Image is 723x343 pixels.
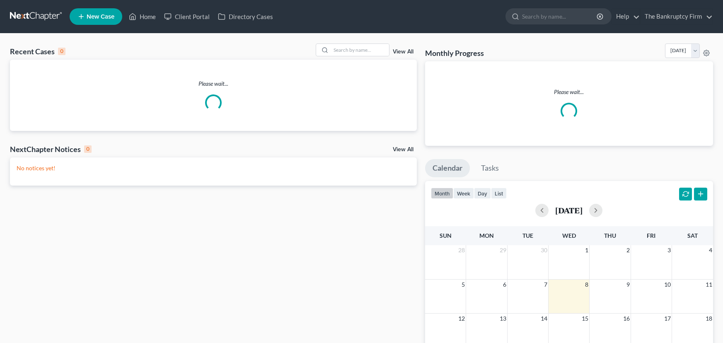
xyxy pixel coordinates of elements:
[125,9,160,24] a: Home
[87,14,114,20] span: New Case
[562,232,576,239] span: Wed
[160,9,214,24] a: Client Portal
[626,245,631,255] span: 2
[522,232,533,239] span: Tue
[331,44,389,56] input: Search by name...
[474,188,491,199] button: day
[84,145,92,153] div: 0
[58,48,65,55] div: 0
[543,280,548,290] span: 7
[214,9,277,24] a: Directory Cases
[10,46,65,56] div: Recent Cases
[499,245,507,255] span: 29
[499,314,507,324] span: 13
[393,49,413,55] a: View All
[425,159,470,177] a: Calendar
[555,206,583,215] h2: [DATE]
[461,280,466,290] span: 5
[502,280,507,290] span: 6
[705,280,713,290] span: 11
[641,9,713,24] a: The Bankruptcy Firm
[667,245,672,255] span: 3
[10,144,92,154] div: NextChapter Notices
[457,314,466,324] span: 12
[584,245,589,255] span: 1
[612,9,640,24] a: Help
[540,245,548,255] span: 30
[687,232,698,239] span: Sat
[705,314,713,324] span: 18
[457,245,466,255] span: 28
[584,280,589,290] span: 8
[540,314,548,324] span: 14
[663,280,672,290] span: 10
[474,159,506,177] a: Tasks
[663,314,672,324] span: 17
[604,232,616,239] span: Thu
[491,188,507,199] button: list
[440,232,452,239] span: Sun
[479,232,494,239] span: Mon
[432,88,706,96] p: Please wait...
[626,280,631,290] span: 9
[10,80,417,88] p: Please wait...
[431,188,453,199] button: month
[581,314,589,324] span: 15
[425,48,484,58] h3: Monthly Progress
[453,188,474,199] button: week
[522,9,598,24] input: Search by name...
[393,147,413,152] a: View All
[647,232,655,239] span: Fri
[708,245,713,255] span: 4
[17,164,410,172] p: No notices yet!
[622,314,631,324] span: 16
